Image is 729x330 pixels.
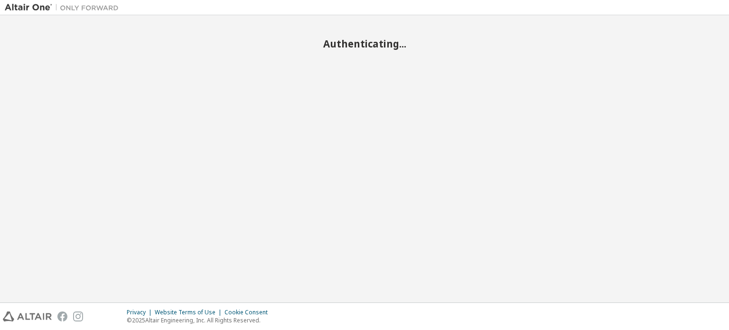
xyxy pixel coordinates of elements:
img: altair_logo.svg [3,311,52,321]
div: Website Terms of Use [155,309,224,316]
img: facebook.svg [57,311,67,321]
div: Privacy [127,309,155,316]
h2: Authenticating... [5,38,724,50]
img: instagram.svg [73,311,83,321]
p: © 2025 Altair Engineering, Inc. All Rights Reserved. [127,316,273,324]
div: Cookie Consent [224,309,273,316]
img: Altair One [5,3,123,12]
